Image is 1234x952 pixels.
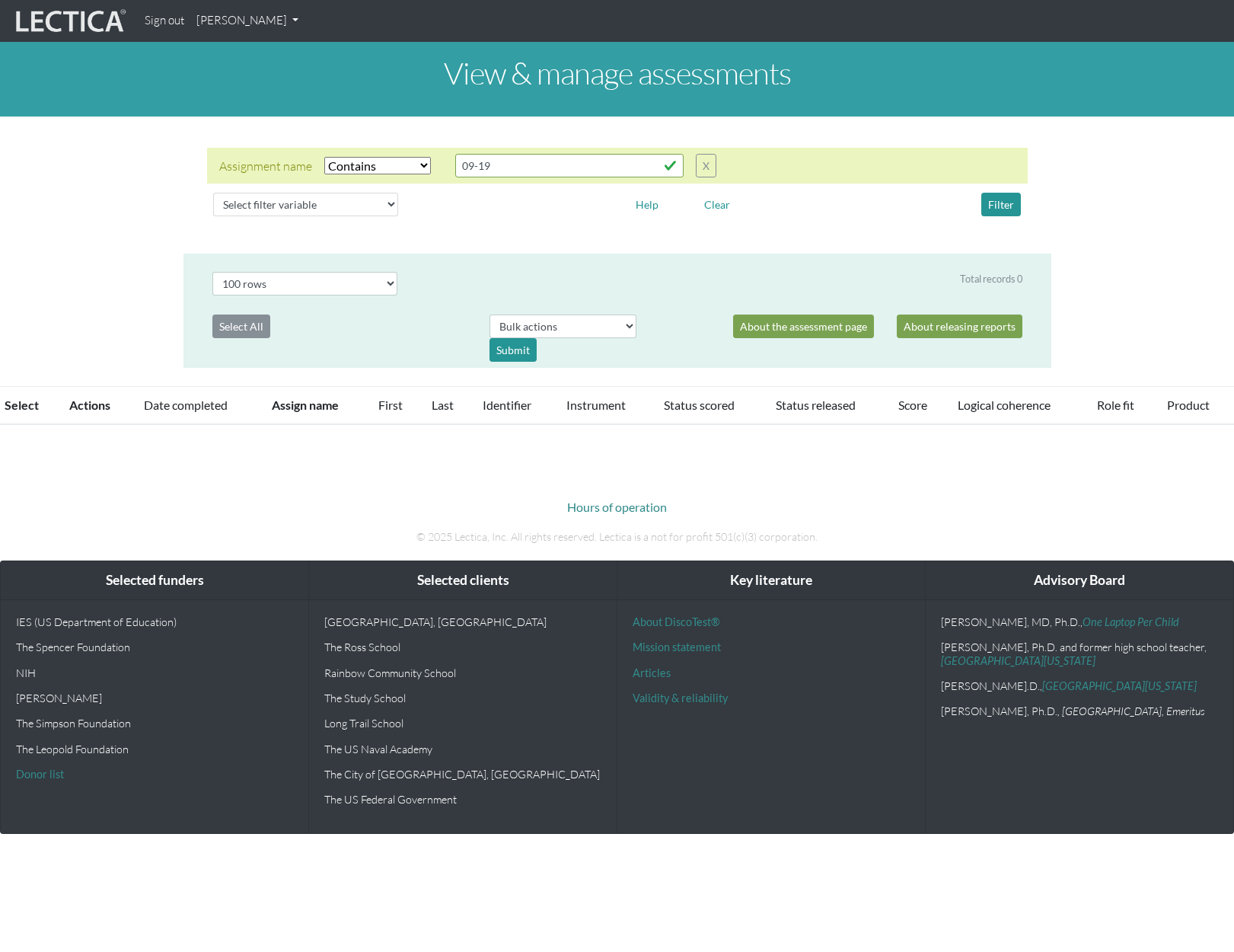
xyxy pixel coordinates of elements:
[941,654,1095,667] a: [GEOGRAPHIC_DATA][US_STATE]
[941,679,1218,692] p: [PERSON_NAME].D.,
[144,398,228,412] a: Date completed
[960,272,1022,286] div: Total records 0
[1,561,308,600] div: Selected funders
[898,398,927,412] a: Score
[324,743,601,756] p: The US Naval Academy
[309,561,617,600] div: Selected clients
[697,193,737,216] button: Clear
[16,768,64,781] a: Donor list
[263,387,369,425] th: Assign name
[324,641,601,653] p: The Ross School
[195,529,1040,545] p: © 2025 Lectica, Inc. All rights reserved. Lectica is a not for profit 501(c)(3) corporation.
[1097,398,1134,412] a: Role fit
[139,6,190,36] a: Sign out
[190,6,305,36] a: [PERSON_NAME]
[378,398,403,412] a: First
[324,692,601,704] p: The Study School
[212,315,270,338] button: Select All
[483,398,531,412] a: Identifier
[941,615,1218,628] p: [PERSON_NAME], MD, Ph.D.,
[633,666,671,679] a: Articles
[897,315,1022,338] a: About releasing reports
[324,615,601,628] p: [GEOGRAPHIC_DATA], [GEOGRAPHIC_DATA]
[16,692,293,704] p: [PERSON_NAME]
[617,561,925,600] div: Key literature
[981,193,1021,216] button: Filter
[926,561,1233,600] div: Advisory Board
[16,641,293,653] p: The Spencer Foundation
[567,500,667,514] a: Hours of operation
[1083,615,1179,628] a: One Laptop Per Child
[60,387,135,425] th: Actions
[1042,679,1197,692] a: [GEOGRAPHIC_DATA][US_STATE]
[12,7,126,36] img: lecticalive
[324,666,601,679] p: Rainbow Community School
[958,398,1051,412] a: Logical coherence
[733,315,874,338] a: About the assessment page
[664,398,735,412] a: Status scored
[16,615,293,628] p: IES (US Department of Education)
[633,615,719,628] a: About DiscoTest®
[941,704,1218,717] p: [PERSON_NAME], Ph.D.
[1057,704,1205,717] em: , [GEOGRAPHIC_DATA], Emeritus
[696,154,716,177] button: X
[16,717,293,730] p: The Simpson Foundation
[16,666,293,679] p: NIH
[489,338,537,362] div: Submit
[324,768,601,781] p: The City of [GEOGRAPHIC_DATA], [GEOGRAPHIC_DATA]
[629,193,665,216] button: Help
[432,398,454,412] a: Last
[776,398,856,412] a: Status released
[941,641,1218,667] p: [PERSON_NAME], Ph.D. and former high school teacher,
[1167,398,1210,412] a: Product
[633,692,728,704] a: Validity & reliability
[324,793,601,806] p: The US Federal Government
[16,743,293,756] p: The Leopold Foundation
[324,717,601,730] p: Long Trail School
[629,196,665,210] a: Help
[633,641,721,653] a: Mission statement
[219,157,312,175] div: Assignment name
[566,398,626,412] a: Instrument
